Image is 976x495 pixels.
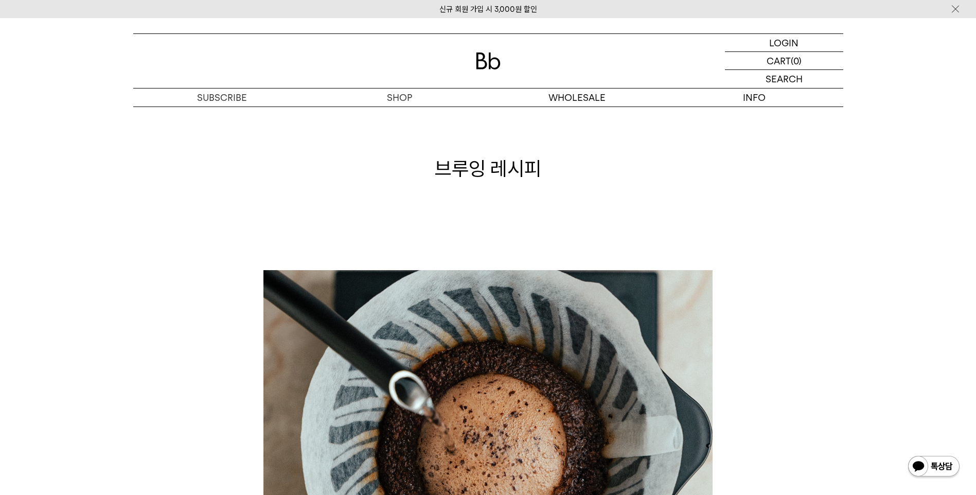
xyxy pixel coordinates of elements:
[133,155,843,182] h1: 브루잉 레시피
[769,34,798,51] p: LOGIN
[791,52,802,69] p: (0)
[133,89,311,107] a: SUBSCRIBE
[725,34,843,52] a: LOGIN
[666,89,843,107] p: INFO
[725,52,843,70] a: CART (0)
[766,70,803,88] p: SEARCH
[907,455,961,480] img: 카카오톡 채널 1:1 채팅 버튼
[439,5,537,14] a: 신규 회원 가입 시 3,000원 할인
[476,52,501,69] img: 로고
[488,89,666,107] p: WHOLESALE
[311,89,488,107] a: SHOP
[767,52,791,69] p: CART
